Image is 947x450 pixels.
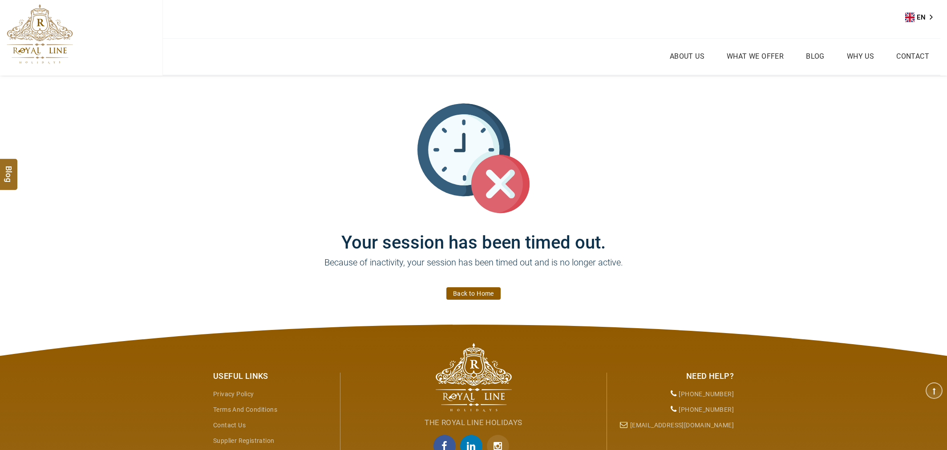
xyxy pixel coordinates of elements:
li: [PHONE_NUMBER] [614,402,734,418]
a: Blog [804,50,827,63]
span: The Royal Line Holidays [425,418,522,427]
aside: Language selected: English [905,11,939,24]
img: session_time_out.svg [417,102,530,214]
iframe: chat widget [778,117,938,410]
p: Because of inactivity, your session has been timed out and is no longer active. [206,256,741,282]
a: Supplier Registration [213,437,274,444]
span: Blog [3,165,15,173]
img: The Royal Line Holidays [436,343,512,412]
iframe: chat widget [910,414,938,441]
a: Terms and Conditions [213,406,277,413]
div: Useful Links [213,370,333,382]
li: [PHONE_NUMBER] [614,386,734,402]
div: Need Help? [614,370,734,382]
a: Back to Home [446,287,501,300]
a: Contact Us [213,422,246,429]
a: Privacy Policy [213,390,254,398]
a: Contact [894,50,931,63]
h1: Your session has been timed out. [206,214,741,253]
a: [EMAIL_ADDRESS][DOMAIN_NAME] [630,422,734,429]
a: About Us [668,50,707,63]
a: What we Offer [724,50,786,63]
a: Why Us [845,50,876,63]
div: Language [905,11,939,24]
a: EN [905,11,939,24]
img: The Royal Line Holidays [7,4,73,64]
